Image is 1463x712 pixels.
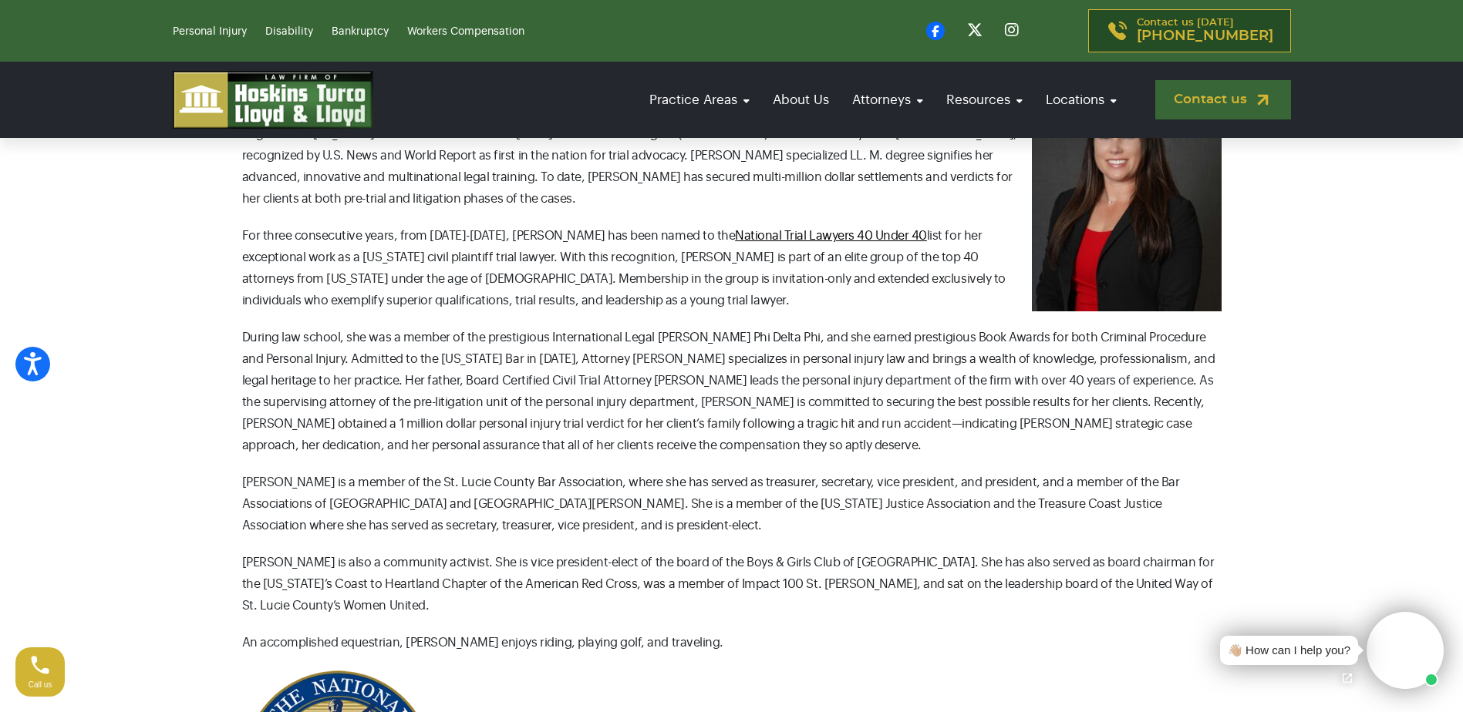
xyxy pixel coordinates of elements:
[407,26,524,37] a: Workers Compensation
[173,71,373,129] img: logo
[242,632,1222,653] p: An accomplished equestrian, [PERSON_NAME] enjoys riding, playing golf, and traveling.
[642,78,757,122] a: Practice Areas
[1331,662,1364,694] a: Open chat
[735,230,927,242] a: National Trial Lawyers 40 Under 40
[1088,9,1291,52] a: Contact us [DATE][PHONE_NUMBER]
[173,26,247,37] a: Personal Injury
[242,327,1222,456] p: During law school, she was a member of the prestigious International Legal [PERSON_NAME] Phi Delt...
[242,472,1222,536] p: [PERSON_NAME] is a member of the St. Lucie County Bar Association, where she has served as treasu...
[1137,29,1273,44] span: [PHONE_NUMBER]
[1137,18,1273,44] p: Contact us [DATE]
[765,78,837,122] a: About Us
[1155,80,1291,119] a: Contact us
[242,552,1222,616] p: [PERSON_NAME] is also a community activist. She is vice president-elect of the board of the Boys ...
[242,225,1222,311] p: For three consecutive years, from [DATE]-[DATE], [PERSON_NAME] has been named to the list for her...
[265,26,313,37] a: Disability
[844,78,931,122] a: Attorneys
[29,680,52,689] span: Call us
[1228,642,1350,660] div: 👋🏼 How can I help you?
[1038,78,1124,122] a: Locations
[939,78,1030,122] a: Resources
[332,26,389,37] a: Bankruptcy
